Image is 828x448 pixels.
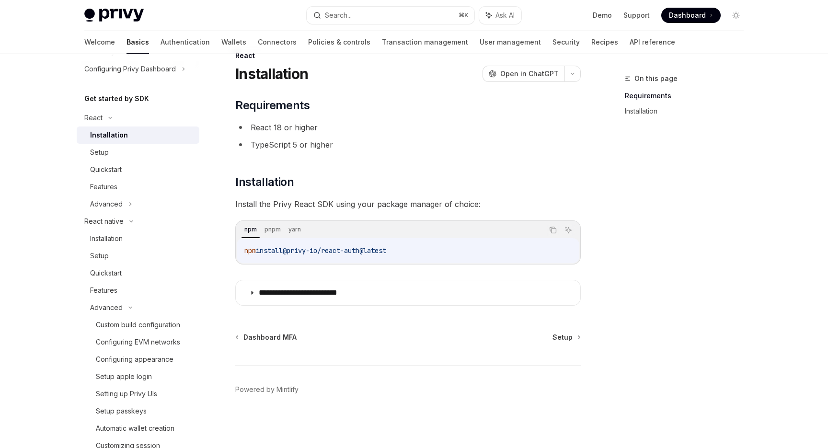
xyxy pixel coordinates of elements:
[500,69,559,79] span: Open in ChatGPT
[90,164,122,175] div: Quickstart
[669,11,706,20] span: Dashboard
[307,7,474,24] button: Search...⌘K
[459,11,469,19] span: ⌘ K
[286,224,304,235] div: yarn
[96,388,157,400] div: Setting up Privy UIs
[625,88,751,103] a: Requirements
[728,8,744,23] button: Toggle dark mode
[84,9,144,22] img: light logo
[90,129,128,141] div: Installation
[96,354,173,365] div: Configuring appearance
[625,103,751,119] a: Installation
[90,233,123,244] div: Installation
[77,230,199,247] a: Installation
[96,336,180,348] div: Configuring EVM networks
[483,66,564,82] button: Open in ChatGPT
[552,333,580,342] a: Setup
[126,31,149,54] a: Basics
[221,31,246,54] a: Wallets
[77,385,199,402] a: Setting up Privy UIs
[241,224,260,235] div: npm
[77,264,199,282] a: Quickstart
[77,402,199,420] a: Setup passkeys
[77,368,199,385] a: Setup apple login
[244,246,256,255] span: npm
[256,246,283,255] span: install
[84,112,103,124] div: React
[623,11,650,20] a: Support
[243,333,297,342] span: Dashboard MFA
[236,333,297,342] a: Dashboard MFA
[262,224,284,235] div: pnpm
[661,8,721,23] a: Dashboard
[235,385,299,394] a: Powered by Mintlify
[96,371,152,382] div: Setup apple login
[77,144,199,161] a: Setup
[235,138,581,151] li: TypeScript 5 or higher
[235,197,581,211] span: Install the Privy React SDK using your package manager of choice:
[90,181,117,193] div: Features
[77,316,199,333] a: Custom build configuration
[84,63,176,75] div: Configuring Privy Dashboard
[547,224,559,236] button: Copy the contents from the code block
[495,11,515,20] span: Ask AI
[96,405,147,417] div: Setup passkeys
[235,174,294,190] span: Installation
[84,216,124,227] div: React native
[77,351,199,368] a: Configuring appearance
[552,333,573,342] span: Setup
[161,31,210,54] a: Authentication
[84,31,115,54] a: Welcome
[479,7,521,24] button: Ask AI
[96,423,174,434] div: Automatic wallet creation
[235,98,310,113] span: Requirements
[630,31,675,54] a: API reference
[90,267,122,279] div: Quickstart
[90,302,123,313] div: Advanced
[96,319,180,331] div: Custom build configuration
[593,11,612,20] a: Demo
[90,250,109,262] div: Setup
[591,31,618,54] a: Recipes
[90,285,117,296] div: Features
[634,73,678,84] span: On this page
[77,247,199,264] a: Setup
[90,147,109,158] div: Setup
[235,65,308,82] h1: Installation
[308,31,370,54] a: Policies & controls
[77,161,199,178] a: Quickstart
[90,198,123,210] div: Advanced
[77,178,199,195] a: Features
[235,121,581,134] li: React 18 or higher
[480,31,541,54] a: User management
[382,31,468,54] a: Transaction management
[77,333,199,351] a: Configuring EVM networks
[84,93,149,104] h5: Get started by SDK
[283,246,386,255] span: @privy-io/react-auth@latest
[562,224,575,236] button: Ask AI
[235,51,581,60] div: React
[77,420,199,437] a: Automatic wallet creation
[77,126,199,144] a: Installation
[258,31,297,54] a: Connectors
[325,10,352,21] div: Search...
[552,31,580,54] a: Security
[77,282,199,299] a: Features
